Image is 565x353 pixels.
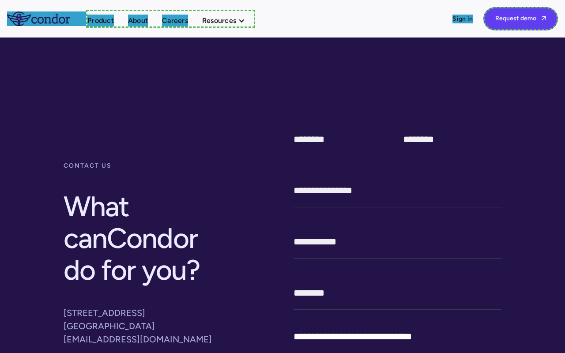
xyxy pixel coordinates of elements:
div: contact us [64,157,230,175]
a: About [128,15,148,26]
div: Resources [202,15,254,26]
a: Sign in [452,15,473,23]
a: Careers [162,15,188,26]
div: Resources [202,15,236,26]
a: home [7,11,86,26]
a: Request demo [483,7,558,30]
p: [STREET_ADDRESS] [GEOGRAPHIC_DATA] [EMAIL_ADDRESS][DOMAIN_NAME] [64,306,230,346]
h2: What can ? [64,185,230,291]
a: Product [87,15,114,26]
span:  [542,15,546,21]
span: Condor do for you [64,221,197,287]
